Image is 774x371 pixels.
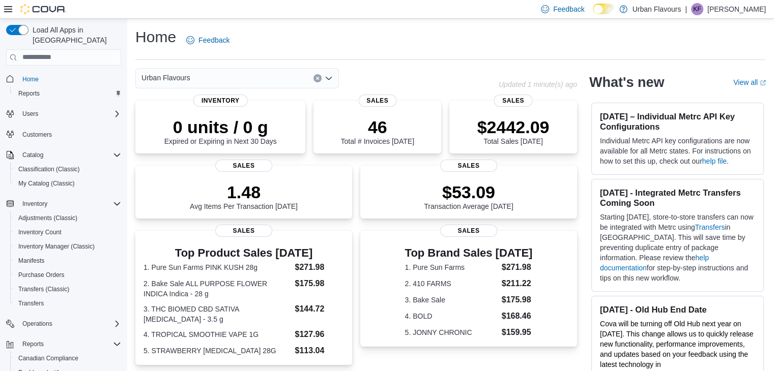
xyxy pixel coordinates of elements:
dd: $271.98 [502,261,533,273]
a: View allExternal link [733,78,766,86]
h3: [DATE] - Integrated Metrc Transfers Coming Soon [600,188,755,208]
span: Canadian Compliance [14,352,121,364]
span: Sales [440,160,497,172]
button: Canadian Compliance [10,351,125,365]
a: Inventory Manager (Classic) [14,240,99,253]
span: My Catalog (Classic) [14,177,121,190]
button: Clear input [313,74,322,82]
span: Sales [358,95,396,107]
p: 0 units / 0 g [164,117,277,137]
span: Inventory [22,200,47,208]
a: My Catalog (Classic) [14,177,79,190]
dt: 1. Pure Sun Farms PINK KUSH 28g [144,262,291,272]
span: Transfers [18,299,44,307]
span: Inventory [193,95,248,107]
span: Users [18,108,121,120]
p: 46 [340,117,414,137]
span: Purchase Orders [18,271,65,279]
dt: 4. BOLD [405,311,498,321]
span: Catalog [18,149,121,161]
span: KF [693,3,701,15]
div: Total Sales [DATE] [477,117,550,145]
a: Feedback [182,30,234,50]
span: Transfers [14,297,121,310]
dd: $175.98 [502,294,533,306]
dt: 5. STRAWBERRY [MEDICAL_DATA] 28G [144,346,291,356]
span: Purchase Orders [14,269,121,281]
button: Operations [18,318,56,330]
span: Operations [22,320,52,328]
button: Users [2,107,125,121]
span: Reports [18,89,40,98]
button: Operations [2,317,125,331]
dt: 2. Bake Sale ALL PURPOSE FLOWER INDICA Indica - 28 g [144,279,291,299]
span: Reports [22,340,44,348]
dd: $113.04 [295,345,343,357]
span: Reports [14,87,121,100]
button: Transfers (Classic) [10,282,125,296]
p: Individual Metrc API key configurations are now available for all Metrc states. For instructions ... [600,136,755,166]
a: Canadian Compliance [14,352,82,364]
a: Transfers [14,297,48,310]
dd: $159.95 [502,326,533,338]
span: Transfers (Classic) [14,283,121,295]
button: Catalog [18,149,47,161]
div: Avg Items Per Transaction [DATE] [190,182,298,210]
button: Catalog [2,148,125,162]
span: Adjustments (Classic) [18,214,77,222]
span: Home [18,73,121,85]
span: Canadian Compliance [18,354,78,362]
p: $2442.09 [477,117,550,137]
div: Kris Friesen [691,3,703,15]
a: help documentation [600,254,709,272]
input: Dark Mode [593,4,614,14]
button: Inventory [18,198,51,210]
dt: 4. TROPICAL SMOOTHIE VAPE 1G [144,329,291,339]
span: Urban Flavours [141,72,190,84]
dd: $168.46 [502,310,533,322]
dt: 2. 410 FARMS [405,279,498,289]
a: Transfers [695,223,725,231]
h3: Top Brand Sales [DATE] [405,247,533,259]
span: Transfers (Classic) [18,285,69,293]
div: Transaction Average [DATE] [424,182,513,210]
span: My Catalog (Classic) [18,179,75,188]
a: help file [702,157,727,165]
button: Inventory Count [10,225,125,239]
h3: [DATE] – Individual Metrc API Key Configurations [600,111,755,132]
span: Classification (Classic) [18,165,80,173]
button: My Catalog (Classic) [10,176,125,191]
div: Expired or Expiring in Next 30 Days [164,117,277,145]
dt: 3. THC BIOMED CBD SATIVA [MEDICAL_DATA] - 3.5 g [144,304,291,324]
p: $53.09 [424,182,513,202]
span: Feedback [553,4,584,14]
dd: $211.22 [502,277,533,290]
svg: External link [760,80,766,86]
span: Inventory Manager (Classic) [14,240,121,253]
a: Transfers (Classic) [14,283,73,295]
span: Catalog [22,151,43,159]
dt: 3. Bake Sale [405,295,498,305]
span: Users [22,110,38,118]
a: Home [18,73,43,85]
a: Reports [14,87,44,100]
span: Inventory Count [14,226,121,238]
span: Customers [22,131,52,139]
button: Customers [2,127,125,142]
h2: What's new [589,74,664,90]
button: Transfers [10,296,125,311]
span: Manifests [14,255,121,267]
dd: $144.72 [295,303,343,315]
button: Reports [2,337,125,351]
a: Classification (Classic) [14,163,84,175]
span: Sales [215,160,272,172]
button: Reports [10,86,125,101]
span: Manifests [18,257,44,265]
button: Purchase Orders [10,268,125,282]
p: [PERSON_NAME] [707,3,766,15]
span: Feedback [198,35,230,45]
button: Inventory [2,197,125,211]
button: Reports [18,338,48,350]
span: Classification (Classic) [14,163,121,175]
